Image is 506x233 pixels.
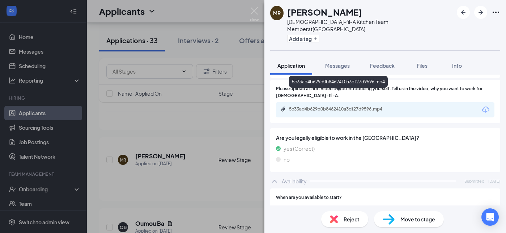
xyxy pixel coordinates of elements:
span: no [284,155,290,163]
div: Availability [282,178,307,185]
svg: Plus [313,37,318,41]
span: Move to stage [400,215,435,223]
span: Messages [325,62,350,69]
span: [DATE] [276,204,494,212]
div: [DEMOGRAPHIC_DATA]-fil-A Kitchen Team Member at [GEOGRAPHIC_DATA] [287,18,453,33]
h1: [PERSON_NAME] [287,6,362,18]
div: Open Intercom Messenger [481,208,499,226]
span: When are you available to start? [276,194,342,201]
div: MR [273,9,281,17]
button: ArrowRight [474,6,487,19]
svg: ArrowLeftNew [459,8,468,17]
span: Please upload a short video of you introducing yourself. Tell us in the video, why you want to wo... [276,86,494,99]
div: 5c33ad4b629d0b8462410a3df27d9596.mp4 [289,76,388,88]
svg: Paperclip [280,106,286,112]
span: Are you legally eligible to work in the [GEOGRAPHIC_DATA]? [276,134,494,142]
span: Application [277,62,305,69]
span: Submitted: [464,178,485,184]
svg: ChevronUp [270,177,279,186]
svg: Ellipses [492,8,500,17]
span: Feedback [370,62,395,69]
button: PlusAdd a tag [287,35,319,42]
svg: ArrowRight [476,8,485,17]
button: ArrowLeftNew [457,6,470,19]
span: Reject [344,215,360,223]
span: Info [452,62,462,69]
a: Paperclip5c33ad4b629d0b8462410a3df27d9596.mp4 [280,106,397,113]
svg: Download [481,105,490,114]
span: [DATE] [488,178,500,184]
span: Files [417,62,428,69]
span: yes (Correct) [284,145,315,153]
div: 5c33ad4b629d0b8462410a3df27d9596.mp4 [289,106,390,112]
